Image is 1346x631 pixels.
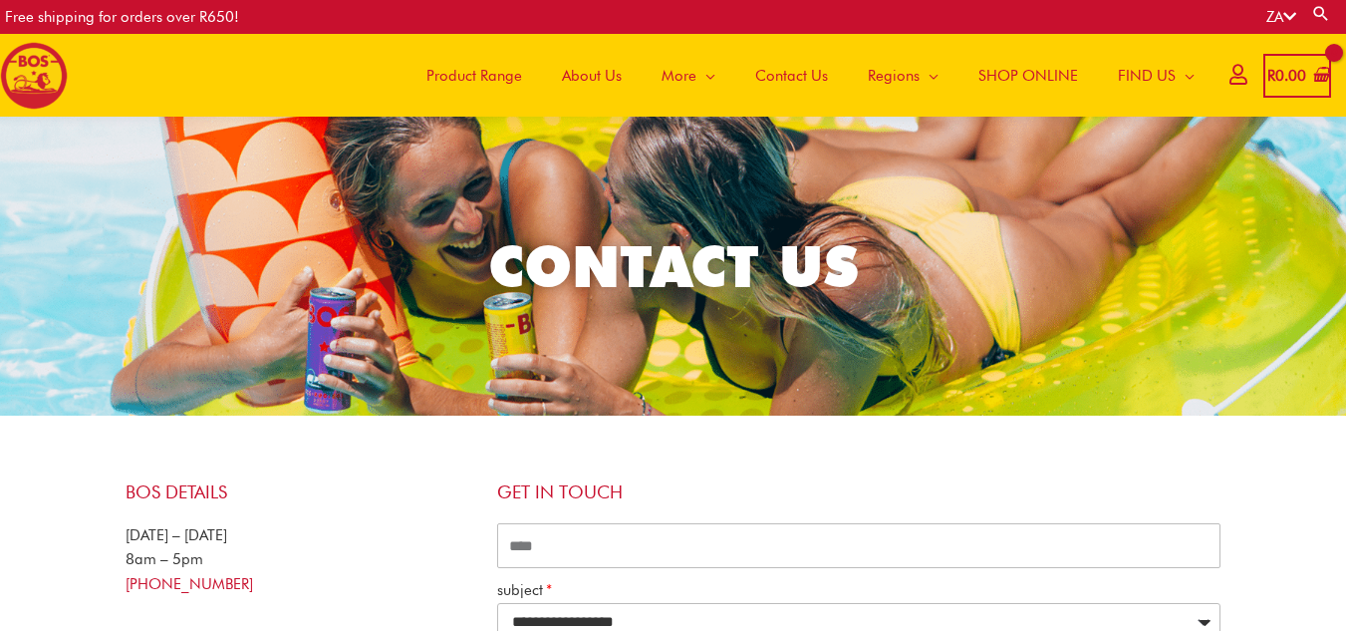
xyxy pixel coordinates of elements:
[1267,67,1275,85] span: R
[126,481,477,503] h4: BOS Details
[848,34,958,117] a: Regions
[662,46,696,106] span: More
[406,34,542,117] a: Product Range
[542,34,642,117] a: About Us
[117,229,1229,303] h2: CONTACT US
[735,34,848,117] a: Contact Us
[755,46,828,106] span: Contact Us
[126,526,227,544] span: [DATE] – [DATE]
[1118,46,1176,106] span: FIND US
[426,46,522,106] span: Product Range
[562,46,622,106] span: About Us
[497,481,1221,503] h4: Get in touch
[392,34,1214,117] nav: Site Navigation
[1263,54,1331,99] a: View Shopping Cart, empty
[1266,8,1296,26] a: ZA
[642,34,735,117] a: More
[978,46,1078,106] span: SHOP ONLINE
[497,578,552,603] label: subject
[126,550,203,568] span: 8am – 5pm
[868,46,920,106] span: Regions
[1267,67,1306,85] bdi: 0.00
[126,575,253,593] a: [PHONE_NUMBER]
[958,34,1098,117] a: SHOP ONLINE
[1311,4,1331,23] a: Search button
